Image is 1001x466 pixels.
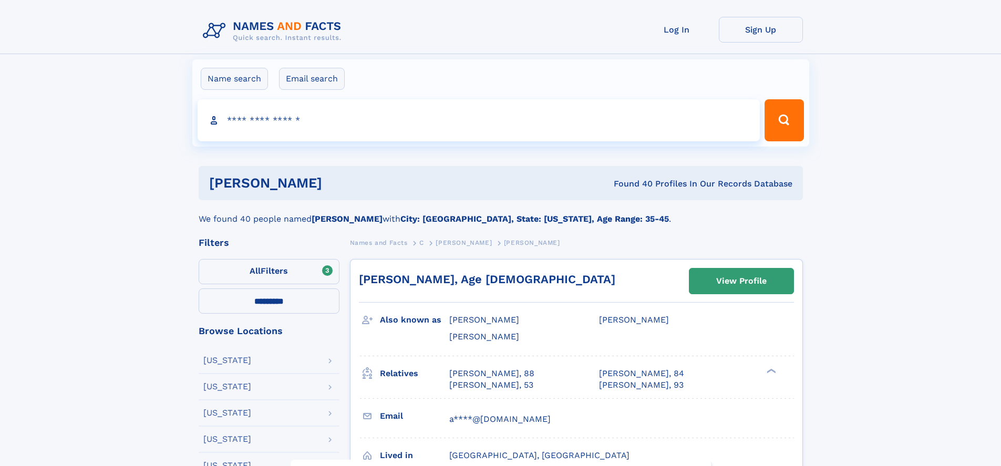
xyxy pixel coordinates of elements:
[449,332,519,341] span: [PERSON_NAME]
[419,239,424,246] span: C
[380,447,449,464] h3: Lived in
[199,200,803,225] div: We found 40 people named with .
[380,311,449,329] h3: Also known as
[599,315,669,325] span: [PERSON_NAME]
[436,236,492,249] a: [PERSON_NAME]
[716,269,767,293] div: View Profile
[199,238,339,247] div: Filters
[449,379,533,391] a: [PERSON_NAME], 53
[468,178,792,190] div: Found 40 Profiles In Our Records Database
[380,365,449,382] h3: Relatives
[436,239,492,246] span: [PERSON_NAME]
[449,450,630,460] span: [GEOGRAPHIC_DATA], [GEOGRAPHIC_DATA]
[504,239,560,246] span: [PERSON_NAME]
[689,268,793,294] a: View Profile
[203,409,251,417] div: [US_STATE]
[279,68,345,90] label: Email search
[635,17,719,43] a: Log In
[312,214,383,224] b: [PERSON_NAME]
[419,236,424,249] a: C
[449,315,519,325] span: [PERSON_NAME]
[449,368,534,379] a: [PERSON_NAME], 88
[719,17,803,43] a: Sign Up
[201,68,268,90] label: Name search
[203,435,251,443] div: [US_STATE]
[199,17,350,45] img: Logo Names and Facts
[209,177,468,190] h1: [PERSON_NAME]
[203,356,251,365] div: [US_STATE]
[203,382,251,391] div: [US_STATE]
[199,259,339,284] label: Filters
[765,99,803,141] button: Search Button
[250,266,261,276] span: All
[380,407,449,425] h3: Email
[599,379,684,391] a: [PERSON_NAME], 93
[400,214,669,224] b: City: [GEOGRAPHIC_DATA], State: [US_STATE], Age Range: 35-45
[764,367,777,374] div: ❯
[198,99,760,141] input: search input
[359,273,615,286] a: [PERSON_NAME], Age [DEMOGRAPHIC_DATA]
[350,236,408,249] a: Names and Facts
[199,326,339,336] div: Browse Locations
[599,368,684,379] a: [PERSON_NAME], 84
